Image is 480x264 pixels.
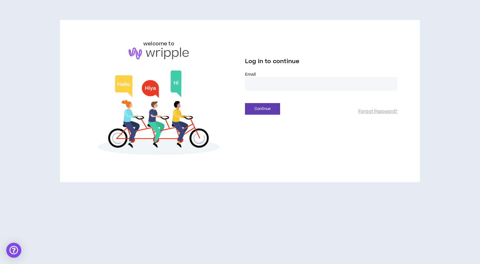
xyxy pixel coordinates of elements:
[129,47,189,59] img: logo-brand.png
[245,72,397,77] label: Email
[245,103,280,115] button: Continue
[6,243,21,258] div: Open Intercom Messenger
[83,66,235,162] img: Welcome to Wripple
[245,57,299,65] span: Log in to continue
[358,109,397,115] a: Forgot Password?
[143,40,174,47] h6: welcome to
